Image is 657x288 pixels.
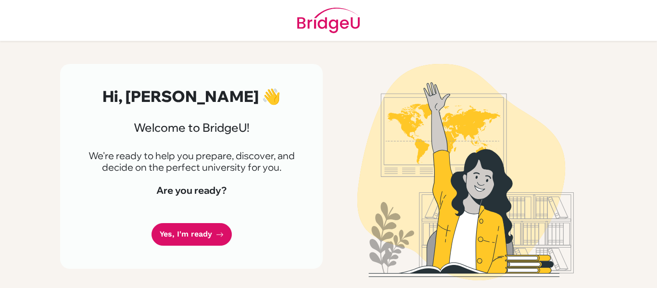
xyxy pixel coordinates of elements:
[83,150,300,173] p: We're ready to help you prepare, discover, and decide on the perfect university for you.
[83,87,300,105] h2: Hi, [PERSON_NAME] 👋
[83,185,300,196] h4: Are you ready?
[152,223,232,246] a: Yes, I'm ready
[83,121,300,135] h3: Welcome to BridgeU!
